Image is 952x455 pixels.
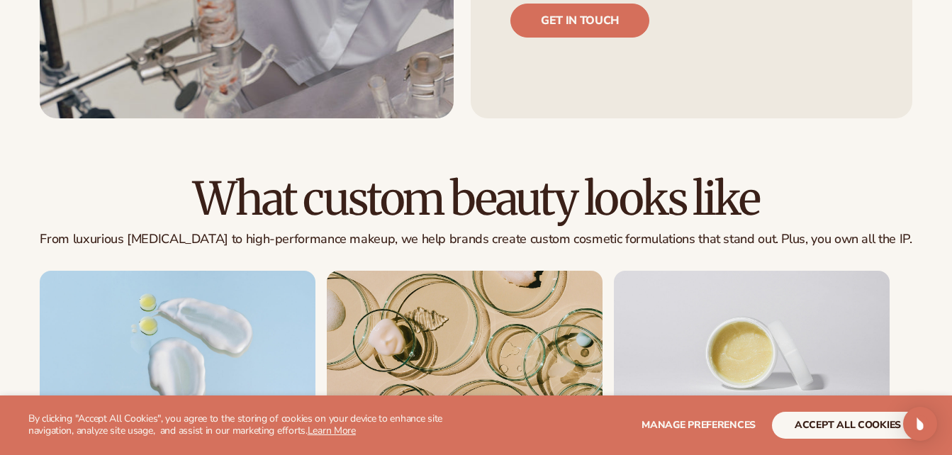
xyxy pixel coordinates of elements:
img: Cream and serum swatch on blue background. [40,271,315,443]
p: By clicking "Accept All Cookies", you agree to the storing of cookies on your device to enhance s... [28,413,468,437]
a: Learn More [308,424,356,437]
div: Open Intercom Messenger [903,407,937,441]
span: Manage preferences [642,418,756,432]
a: Get in touch [510,4,649,38]
img: White jar of balm. [614,271,890,443]
button: accept all cookies [772,412,924,439]
img: Skin care swatches in petri dishes. [327,271,603,443]
h2: What custom beauty looks like [40,175,912,223]
p: From luxurious [MEDICAL_DATA] to high-performance makeup, we help brands create custom cosmetic f... [40,231,912,247]
button: Manage preferences [642,412,756,439]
